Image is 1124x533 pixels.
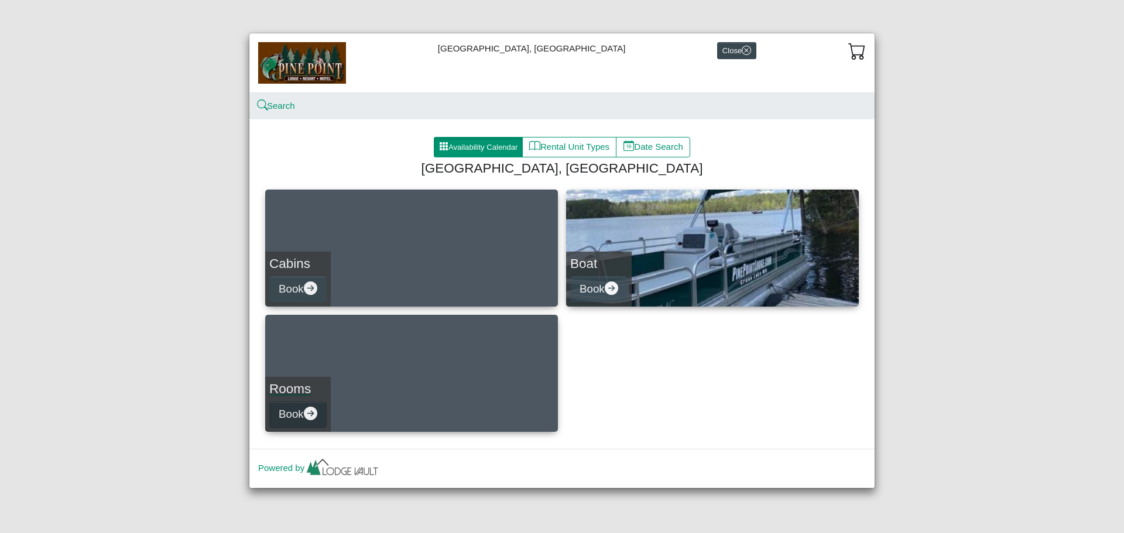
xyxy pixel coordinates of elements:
img: b144ff98-a7e1-49bd-98da-e9ae77355310.jpg [258,42,346,83]
button: Bookarrow right circle fill [269,276,327,302]
button: Bookarrow right circle fill [570,276,628,302]
button: bookRental Unit Types [522,137,616,158]
svg: cart [848,42,866,60]
button: calendar dateDate Search [616,137,690,158]
svg: arrow right circle fill [304,407,317,420]
h4: Cabins [269,256,327,271]
h4: Rooms [269,381,327,397]
button: Bookarrow right circle fill [269,401,327,428]
img: lv-small.ca335149.png [304,456,381,482]
button: Closex circle [717,42,756,59]
svg: arrow right circle fill [304,281,317,295]
svg: calendar date [623,140,635,152]
svg: x circle [742,46,751,55]
button: grid3x3 gap fillAvailability Calendar [434,137,523,158]
h4: [GEOGRAPHIC_DATA], [GEOGRAPHIC_DATA] [270,160,854,176]
a: Powered by [258,463,381,473]
svg: arrow right circle fill [605,281,618,295]
svg: search [258,101,267,110]
svg: grid3x3 gap fill [439,142,448,151]
h4: Boat [570,256,628,271]
a: searchSearch [258,101,295,111]
svg: book [529,140,540,152]
div: [GEOGRAPHIC_DATA], [GEOGRAPHIC_DATA] [249,33,875,92]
